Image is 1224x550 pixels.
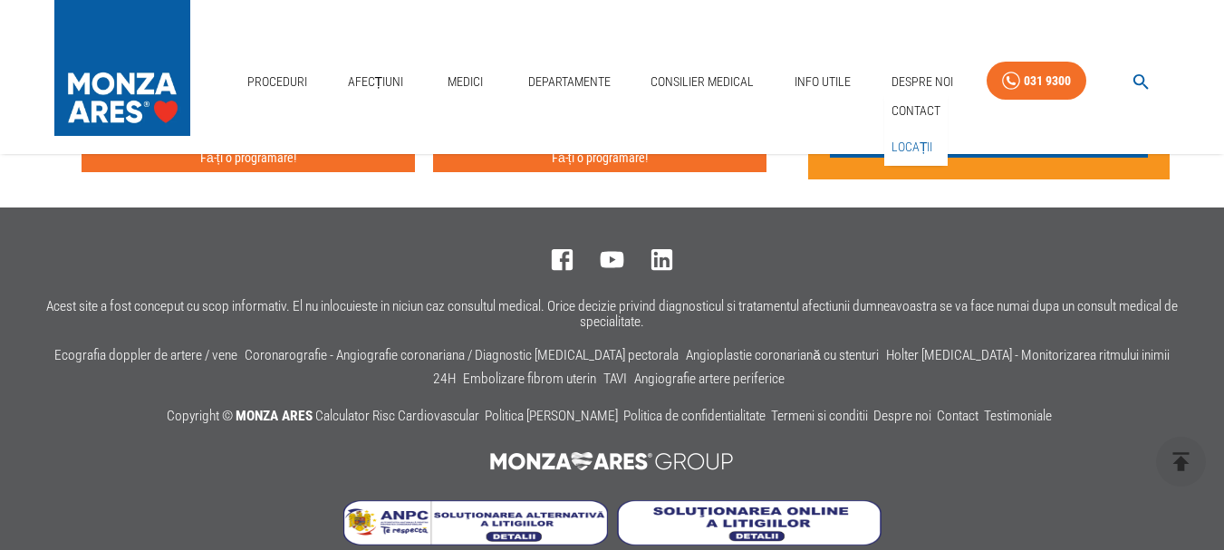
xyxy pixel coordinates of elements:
a: Testimoniale [984,408,1052,424]
a: Despre Noi [884,63,960,101]
nav: secondary mailbox folders [884,92,948,166]
button: Fă-ți o programare! [82,143,415,173]
a: Holter [MEDICAL_DATA] - Monitorizarea ritmului inimii 24H [433,347,1170,387]
button: Fă-ți o programare! [433,143,766,173]
a: Embolizare fibrom uterin [463,371,596,387]
img: Soluționarea Alternativă a Litigiilor [343,500,608,545]
a: Departamente [521,63,618,101]
div: 031 9300 [1024,70,1071,92]
a: Locații [888,132,937,162]
a: Info Utile [787,63,858,101]
a: TAVI [603,371,627,387]
p: Copyright © [167,405,1057,429]
a: Politica [PERSON_NAME] [485,408,618,424]
a: Termeni si conditii [771,408,868,424]
a: Coronarografie - Angiografie coronariana / Diagnostic [MEDICAL_DATA] pectorala [245,347,679,363]
img: Soluționarea online a litigiilor [617,500,882,545]
a: 031 9300 [987,62,1086,101]
p: Acest site a fost conceput cu scop informativ. El nu inlocuieste in niciun caz consultul medical.... [22,299,1202,330]
a: Soluționarea online a litigiilor [617,532,882,549]
span: MONZA ARES [236,408,313,424]
a: Contact [937,408,978,424]
a: Politica de confidentialitate [623,408,766,424]
a: Soluționarea Alternativă a Litigiilor [343,532,617,549]
a: Medici [437,63,495,101]
a: Contact [888,96,944,126]
a: Afecțiuni [341,63,411,101]
a: Ecografia doppler de artere / vene [54,347,237,363]
a: Angiografie artere periferice [634,371,785,387]
a: Despre noi [873,408,931,424]
a: Consilier Medical [643,63,761,101]
img: MONZA ARES Group [480,443,745,479]
a: Proceduri [240,63,314,101]
button: delete [1156,437,1206,487]
div: Contact [884,92,948,130]
div: Locații [884,129,948,166]
a: Angioplastie coronariană cu stenturi [686,347,879,363]
a: Calculator Risc Cardiovascular [315,408,479,424]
